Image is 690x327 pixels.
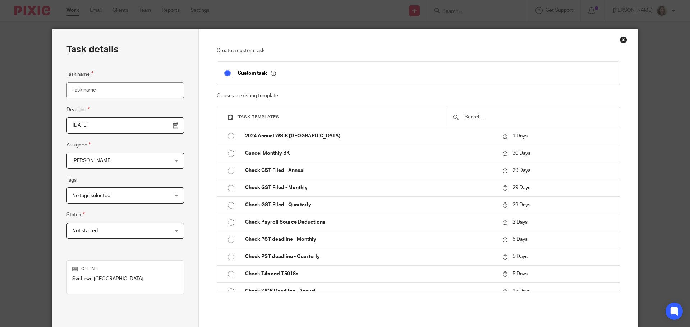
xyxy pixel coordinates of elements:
[66,117,184,134] input: Pick a date
[66,177,77,184] label: Tags
[72,275,178,282] p: SynLawn [GEOGRAPHIC_DATA]
[512,254,528,259] span: 5 Days
[217,47,620,54] p: Create a custom task
[512,151,530,156] span: 30 Days
[72,193,110,198] span: No tags selected
[217,92,620,99] p: Or use an existing template
[464,113,612,121] input: Search...
[66,82,184,98] input: Task name
[245,167,495,174] p: Check GST Filed - Annual
[66,211,85,219] label: Status
[245,270,495,277] p: Check T4s and T5018s
[245,201,495,209] p: Check GST Filed - Quarterly
[245,219,495,226] p: Check Payroll Source Deductions
[72,228,98,233] span: Not started
[620,36,627,43] div: Close this dialog window
[245,236,495,243] p: Check PST deadline - Monthly
[245,288,495,295] p: Check WCB Deadline - Annual
[512,185,530,190] span: 29 Days
[72,158,112,163] span: [PERSON_NAME]
[66,43,119,56] h2: Task details
[512,168,530,173] span: 29 Days
[245,253,495,260] p: Check PST deadline - Quarterly
[245,150,495,157] p: Cancel Monthly BK
[512,237,528,242] span: 5 Days
[238,115,279,119] span: Task templates
[512,271,528,276] span: 5 Days
[66,141,91,149] label: Assignee
[72,266,178,272] p: Client
[238,70,276,76] p: Custom task
[245,184,495,191] p: Check GST Filed - Monthly
[245,132,495,140] p: 2024 Annual WSIB [GEOGRAPHIC_DATA]
[66,106,90,114] label: Deadline
[512,134,528,139] span: 1 Days
[512,202,530,207] span: 29 Days
[512,289,530,294] span: 15 Days
[66,70,93,78] label: Task name
[512,220,528,225] span: 2 Days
